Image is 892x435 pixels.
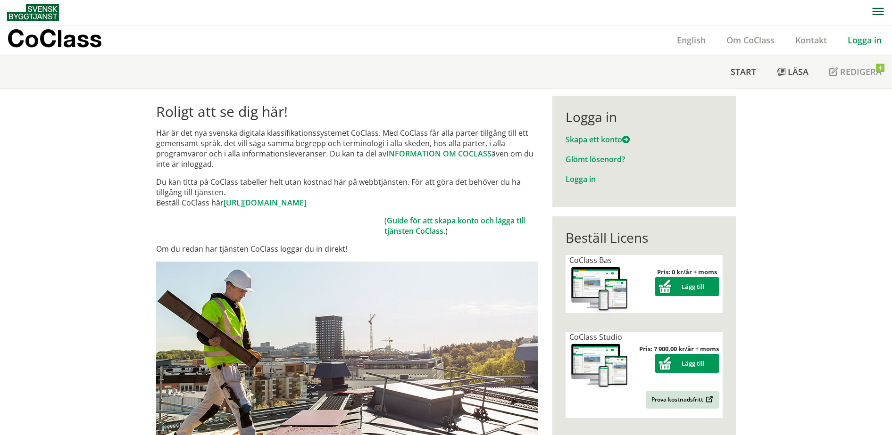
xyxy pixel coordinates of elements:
[384,215,525,236] a: Guide för att skapa konto och lägga till tjänsten CoClass
[7,25,122,55] a: CoClass
[785,34,837,46] a: Kontakt
[7,33,102,44] p: CoClass
[655,282,719,291] a: Lägg till
[837,34,892,46] a: Logga in
[655,359,719,368] a: Lägg till
[731,66,756,77] span: Start
[224,197,306,208] a: [URL][DOMAIN_NAME]
[569,342,630,390] img: coclass-license.jpg
[566,154,625,164] a: Glömt lösenord?
[156,128,538,169] p: Här är det nya svenska digitala klassifikationssystemet CoClass. Med CoClass får alla parter till...
[566,109,723,125] div: Logga in
[720,55,767,88] a: Start
[767,55,819,88] a: Läsa
[386,148,492,159] a: INFORMATION OM COCLASS
[156,103,538,120] h1: Roligt att se dig här!
[7,4,59,21] img: Svensk Byggtjänst
[569,255,612,265] span: CoClass Bas
[657,268,717,276] strong: Pris: 0 kr/år + moms
[704,396,713,403] img: Outbound.png
[156,177,538,208] p: Du kan titta på CoClass tabeller helt utan kostnad här på webbtjänsten. För att göra det behöver ...
[655,277,719,296] button: Lägg till
[566,174,596,184] a: Logga in
[569,332,622,342] span: CoClass Studio
[646,391,719,409] a: Prova kostnadsfritt
[384,215,538,236] td: ( .)
[716,34,785,46] a: Om CoClass
[156,244,538,254] p: Om du redan har tjänsten CoClass loggar du in direkt!
[566,134,630,145] a: Skapa ett konto
[788,66,809,77] span: Läsa
[569,265,630,313] img: coclass-license.jpg
[655,354,719,373] button: Lägg till
[639,345,719,353] strong: Pris: 7 900,00 kr/år + moms
[667,34,716,46] a: English
[566,230,723,246] div: Beställ Licens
